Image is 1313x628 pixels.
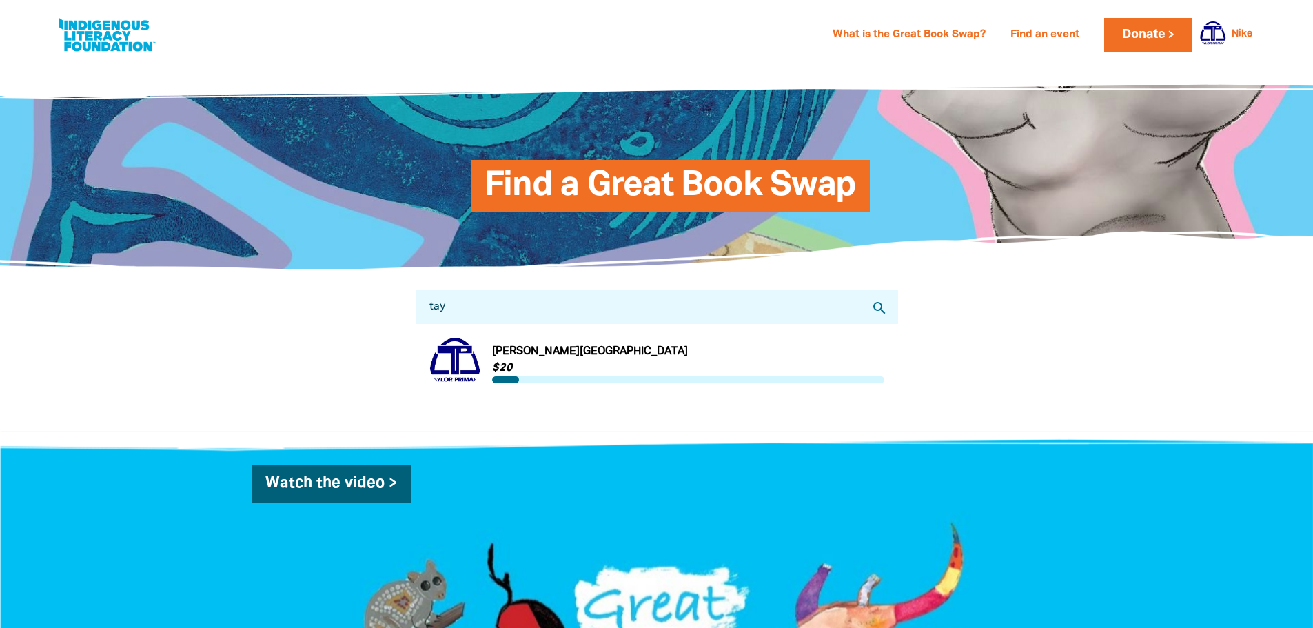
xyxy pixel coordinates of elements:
a: Watch the video > [252,465,411,503]
a: Nike [1232,30,1252,39]
a: Find an event [1002,24,1088,46]
i: search [871,300,888,316]
a: What is the Great Book Swap? [824,24,994,46]
a: Donate [1104,18,1191,52]
div: Paginated content [429,338,884,389]
span: Find a Great Book Swap [485,170,857,212]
